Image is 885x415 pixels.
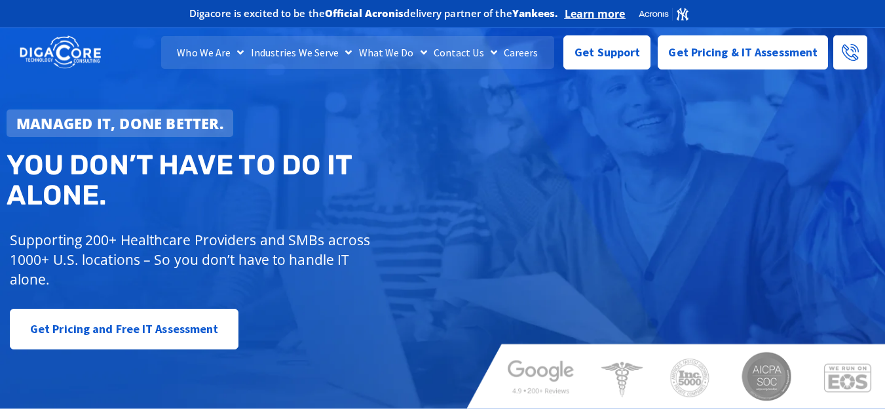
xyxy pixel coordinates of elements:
[248,36,356,69] a: Industries We Serve
[189,9,558,18] h2: Digacore is excited to be the delivery partner of the
[20,35,101,70] img: DigaCore Technology Consulting
[563,35,650,69] a: Get Support
[430,36,500,69] a: Contact Us
[500,36,542,69] a: Careers
[658,35,828,69] a: Get Pricing & IT Assessment
[174,36,247,69] a: Who We Are
[668,39,818,66] span: Get Pricing & IT Assessment
[10,230,372,289] p: Supporting 200+ Healthcare Providers and SMBs across 1000+ U.S. locations – So you don’t have to ...
[30,316,218,342] span: Get Pricing and Free IT Assessment
[161,36,554,69] nav: Menu
[10,309,238,349] a: Get Pricing and Free IT Assessment
[565,7,626,20] a: Learn more
[574,39,640,66] span: Get Support
[7,109,233,137] a: Managed IT, done better.
[356,36,430,69] a: What We Do
[638,7,689,22] img: Acronis
[7,150,453,210] h2: You don’t have to do IT alone.
[512,7,558,20] b: Yankees.
[16,113,223,133] strong: Managed IT, done better.
[325,7,404,20] b: Official Acronis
